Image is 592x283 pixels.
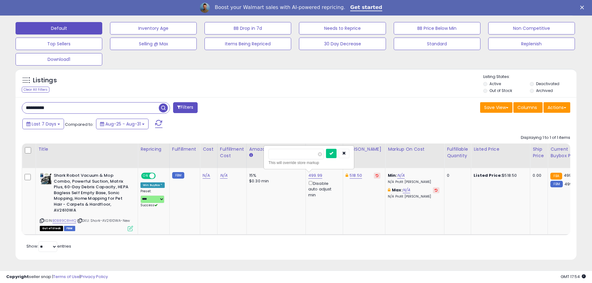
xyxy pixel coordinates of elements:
div: Amazon Fees [249,146,303,153]
h5: Listings [33,76,57,85]
a: N/A [203,172,210,179]
div: 15% [249,173,301,178]
span: Compared to: [65,121,94,127]
div: Current Buybox Price [550,146,582,159]
button: Last 7 Days [22,119,64,129]
button: Save View [480,102,512,113]
button: Actions [544,102,570,113]
div: Fulfillment Cost [220,146,244,159]
span: Success [140,203,158,208]
button: BB Price Below Min [394,22,480,34]
button: Non Competitive [488,22,575,34]
a: N/A [397,172,405,179]
button: Needs to Reprice [299,22,386,34]
b: Listed Price: [474,172,502,178]
span: Columns [517,104,537,111]
a: Privacy Policy [80,274,108,280]
span: ON [142,173,149,179]
p: N/A Profit [PERSON_NAME] [388,180,439,184]
button: Download1 [16,53,102,66]
span: Last 7 Days [32,121,56,127]
button: BB Drop in 7d [204,22,291,34]
a: 518.50 [350,172,362,179]
a: Terms of Use [53,274,80,280]
div: Fulfillment [172,146,197,153]
div: [PERSON_NAME] [346,146,383,153]
span: Show: entries [26,243,71,249]
div: Preset: [140,189,165,208]
button: Items Being Repriced [204,38,291,50]
button: Default [16,22,102,34]
button: Standard [394,38,480,50]
span: 499.99 [564,181,578,187]
div: $518.50 [474,173,525,178]
a: B0B89C8H4Q [53,218,76,223]
a: Get started [350,4,382,11]
div: Fulfillable Quantity [447,146,468,159]
div: 0.00 [533,173,543,178]
th: The percentage added to the cost of goods (COGS) that forms the calculator for Min & Max prices. [385,144,444,168]
div: seller snap | | [6,274,108,280]
button: Aug-25 - Aug-31 [96,119,149,129]
a: N/A [403,187,410,193]
div: Win BuyBox * [140,182,165,188]
div: $0.30 min [249,178,301,184]
p: Listing States: [483,74,576,80]
span: | SKU: Shark-AV2610WA-New [77,218,130,223]
p: N/A Profit [PERSON_NAME] [388,194,439,199]
span: Aug-25 - Aug-31 [105,121,141,127]
button: Columns [513,102,543,113]
span: OFF [155,173,165,179]
small: Amazon Fees. [249,153,253,158]
button: Top Sellers [16,38,102,50]
label: Archived [536,88,553,93]
small: FBM [172,172,184,179]
span: FBM [64,226,75,231]
button: Inventory Age [110,22,197,34]
div: Displaying 1 to 1 of 1 items [521,135,570,141]
span: 2025-09-8 17:54 GMT [561,274,586,280]
img: 510q3h3lmDL._SL40_.jpg [40,173,52,185]
div: This will override store markup [268,160,349,166]
span: 499 [564,172,571,178]
div: Repricing [140,146,167,153]
div: Disable auto adjust min [308,180,338,198]
a: 499.99 [308,172,322,179]
small: FBA [550,173,562,180]
button: 30 Day Decrease [299,38,386,50]
button: Selling @ Max [110,38,197,50]
div: Title [38,146,135,153]
b: Max: [392,187,403,193]
span: All listings that are currently out of stock and unavailable for purchase on Amazon [40,226,63,231]
button: Filters [173,102,197,113]
button: Replenish [488,38,575,50]
div: Markup on Cost [388,146,442,153]
div: Ship Price [533,146,545,159]
div: Clear All Filters [22,87,49,93]
label: Active [489,81,501,86]
div: Boost your Walmart sales with AI-powered repricing. [215,4,345,11]
div: 0 [447,173,466,178]
div: Close [580,6,586,9]
img: Profile image for Adrian [200,3,210,13]
small: FBM [550,181,562,187]
label: Out of Stock [489,88,512,93]
b: Shark Robot Vacuum & Mop Combo, Powerful Suction, Matrix Plus, 60-Day Debris Capacity, HEPA Bagle... [54,173,129,215]
a: N/A [220,172,227,179]
div: Cost [203,146,215,153]
label: Deactivated [536,81,559,86]
div: Listed Price [474,146,527,153]
div: ASIN: [40,173,133,231]
strong: Copyright [6,274,29,280]
b: Min: [388,172,397,178]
